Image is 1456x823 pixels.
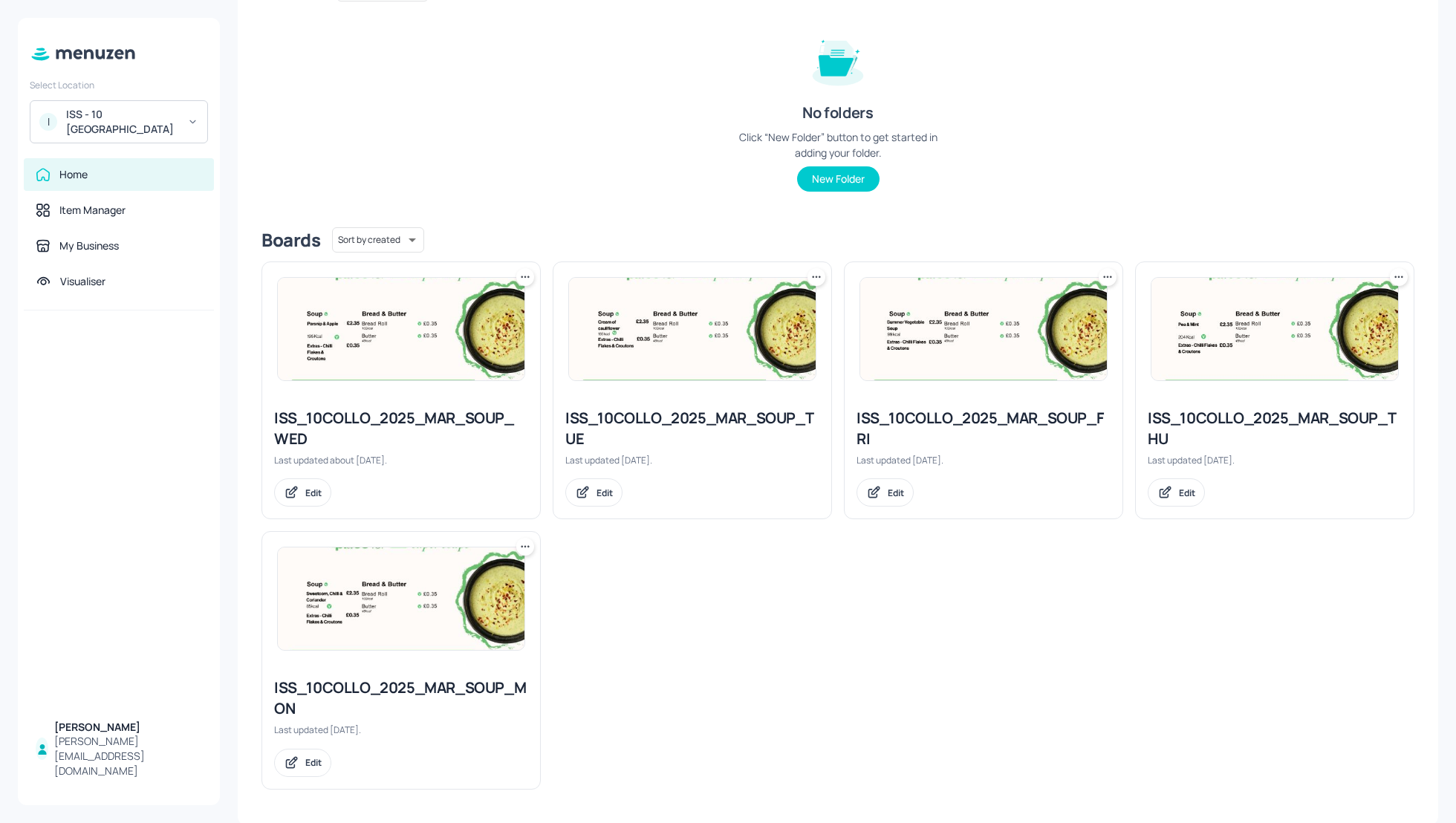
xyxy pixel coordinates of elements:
img: 2025-07-25-1753430910199jbovif6y6od.jpeg [860,278,1107,380]
div: ISS_10COLLO_2025_MAR_SOUP_FRI [857,408,1111,449]
div: I [39,113,57,131]
div: [PERSON_NAME][EMAIL_ADDRESS][DOMAIN_NAME] [54,734,202,778]
div: Select Location [30,79,208,91]
div: Boards [261,228,320,252]
div: [PERSON_NAME] [54,720,202,735]
div: Item Manager [59,203,126,218]
div: Last updated about [DATE]. [274,454,528,466]
img: folder-empty [801,22,875,97]
div: Edit [597,487,613,499]
div: Edit [305,756,322,769]
div: Edit [1179,487,1195,499]
img: 2025-09-23-1758622178290oopjupqxqag.jpeg [569,278,816,380]
div: Home [59,167,88,182]
div: ISS_10COLLO_2025_MAR_SOUP_THU [1148,408,1402,449]
img: 2025-07-17-1752751822869hlv2mpplrmh.jpeg [1151,278,1398,380]
div: ISS_10COLLO_2025_MAR_SOUP_WED [274,408,528,449]
div: Edit [888,487,904,499]
div: ISS_10COLLO_2025_MAR_SOUP_TUE [565,408,819,449]
div: Last updated [DATE]. [565,454,819,466]
div: Visualiser [60,274,105,289]
img: 2025-07-21-1753092881332bd8klnyqh3v.jpeg [278,547,524,650]
div: No folders [802,103,873,123]
div: ISS - 10 [GEOGRAPHIC_DATA] [66,107,178,137]
div: My Business [59,238,119,253]
div: Sort by created [332,225,424,255]
div: Click “New Folder” button to get started in adding your folder. [727,129,949,160]
div: ISS_10COLLO_2025_MAR_SOUP_MON [274,677,528,719]
div: Edit [305,487,322,499]
button: New Folder [797,166,880,192]
img: 2025-08-27-17562842805191im1h0r6sw7.jpeg [278,278,524,380]
div: Last updated [DATE]. [1148,454,1402,466]
div: Last updated [DATE]. [857,454,1111,466]
div: Last updated [DATE]. [274,723,528,736]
